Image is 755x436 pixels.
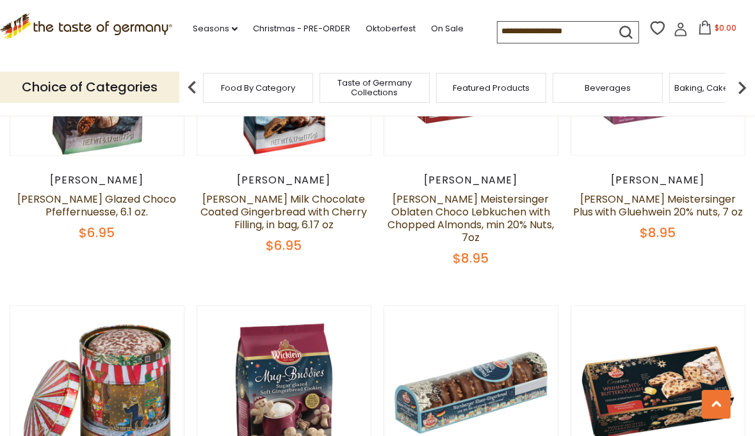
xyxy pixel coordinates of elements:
a: Christmas - PRE-ORDER [253,22,350,36]
div: [PERSON_NAME] [197,175,371,187]
a: Seasons [193,22,238,36]
a: [PERSON_NAME] Milk Chocolate Coated Gingerbread with Cherry Filling, in bag, 6.17 oz [200,192,367,233]
a: Oktoberfest [366,22,416,36]
a: Food By Category [221,83,295,93]
div: [PERSON_NAME] [10,175,184,187]
div: [PERSON_NAME] [384,175,558,187]
img: previous arrow [179,75,205,100]
a: Beverages [585,83,631,93]
span: $6.95 [266,237,302,255]
span: $8.95 [453,250,489,268]
a: Featured Products [453,83,530,93]
a: [PERSON_NAME] Meistersinger Oblaten Choco Lebkuchen with Chopped Almonds, min 20% Nuts, 7oz [388,192,555,245]
button: $0.00 [690,20,745,40]
a: Taste of Germany Collections [323,78,426,97]
span: $0.00 [715,22,736,33]
span: $6.95 [79,224,115,242]
a: On Sale [431,22,464,36]
img: next arrow [729,75,755,100]
div: [PERSON_NAME] [571,175,745,187]
span: $8.95 [640,224,676,242]
a: [PERSON_NAME] Glazed Choco Pfeffernuesse, 6.1 oz. [17,192,176,220]
a: [PERSON_NAME] Meistersinger Plus with Gluehwein 20% nuts, 7 oz [573,192,743,220]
